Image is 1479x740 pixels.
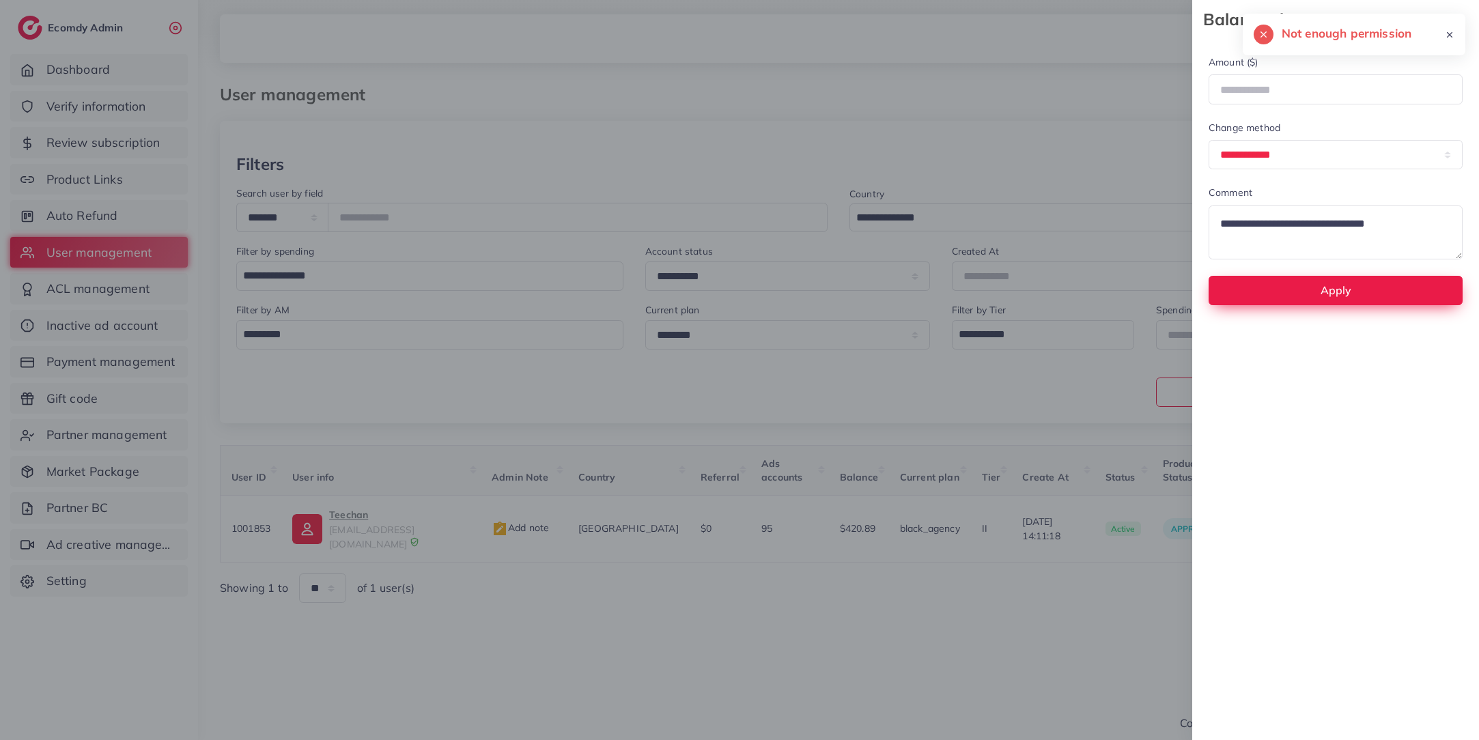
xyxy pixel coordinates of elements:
[1209,276,1463,305] button: Apply
[1441,5,1468,33] button: Close
[1282,25,1411,42] h5: Not enough permission
[1209,55,1463,74] legend: Amount ($)
[1209,121,1463,140] legend: Change method
[1209,186,1463,205] legend: Comment
[1203,8,1441,31] strong: Balance change
[1321,283,1351,297] span: Apply
[1441,6,1468,33] svg: x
